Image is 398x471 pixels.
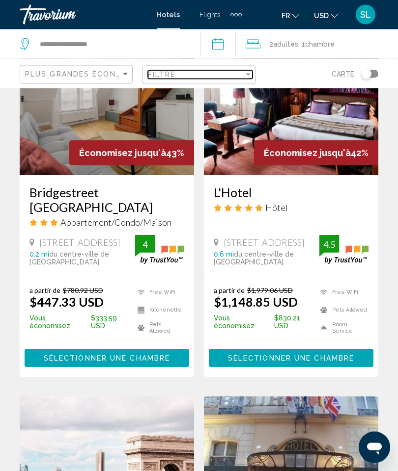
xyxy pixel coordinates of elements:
span: Carte [332,67,354,81]
span: 0.6 mi [214,251,234,259]
li: Free WiFi [315,287,369,299]
mat-select: Sort by [25,71,130,79]
div: 4.5 [319,239,339,251]
div: 4 [135,239,155,251]
button: Change currency [314,8,338,23]
img: trustyou-badge.svg [319,235,369,264]
button: Filter [142,65,256,85]
p: $830.21 USD [214,314,315,330]
img: Hotel image [20,19,194,176]
span: 2 [269,37,298,51]
img: trustyou-badge.svg [135,235,184,264]
span: Appartement/Condo/Maison [60,217,171,228]
span: Économisez jusqu'à [264,148,351,158]
button: Travelers: 2 adults, 0 children [236,29,398,59]
span: SL [360,10,371,20]
del: $1,979.06 USD [247,287,293,295]
span: Économisez jusqu'à [79,148,166,158]
span: Hôtel [265,203,288,213]
button: Check-in date: Nov 9, 2025 Check-out date: Nov 11, 2025 [200,29,236,59]
li: Room Service [315,322,369,335]
span: Sélectionner une chambre [44,355,170,363]
span: , 1 [298,37,335,51]
div: 3 star Apartment [29,217,184,228]
a: L'Hotel [214,185,369,200]
div: 5 star Hotel [214,203,369,213]
span: Adultes [273,40,298,48]
li: Pets Allowed [315,304,369,317]
span: du centre-ville de [GEOGRAPHIC_DATA] [29,251,109,266]
ins: $447.33 USD [29,295,104,310]
div: 42% [254,141,378,166]
a: Flights [199,11,221,19]
button: Toggle map [354,70,378,78]
span: fr [282,12,290,20]
li: Pets Allowed [133,322,184,335]
li: Free WiFi [133,287,184,299]
span: a partir de [29,287,60,295]
ins: $1,148.85 USD [214,295,298,310]
span: USD [314,12,329,20]
span: Plus grandes économies [25,70,142,78]
span: 0.2 mi [29,251,49,259]
button: Sélectionner une chambre [25,349,189,367]
button: User Menu [353,4,378,25]
button: Sélectionner une chambre [209,349,373,367]
button: Change language [282,8,299,23]
li: Kitchenette [133,304,184,317]
span: Chambre [305,40,335,48]
a: Bridgestreet [GEOGRAPHIC_DATA] [29,185,184,215]
a: Travorium [20,5,147,25]
span: Sélectionner une chambre [228,355,354,363]
div: 43% [69,141,194,166]
span: a partir de [214,287,245,295]
a: Hotels [157,11,180,19]
p: $333.59 USD [29,314,133,330]
button: Extra navigation items [230,7,242,23]
span: Vous économisez [29,314,88,330]
span: Filtre [148,71,176,78]
img: Hotel image [204,19,378,176]
iframe: Bouton de lancement de la fenêtre de messagerie [359,432,390,463]
span: du centre-ville de [GEOGRAPHIC_DATA] [214,251,294,266]
a: Sélectionner une chambre [209,352,373,363]
span: Vous économisez [214,314,272,330]
a: Sélectionner une chambre [25,352,189,363]
del: $780.92 USD [63,287,103,295]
